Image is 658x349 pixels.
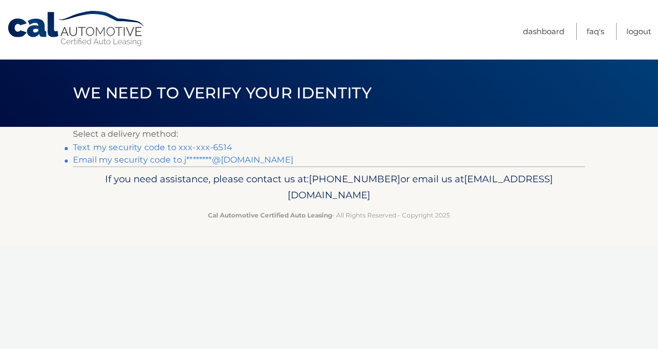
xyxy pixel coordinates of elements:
span: [PHONE_NUMBER] [309,173,400,185]
a: Logout [626,23,651,40]
span: We need to verify your identity [73,83,371,103]
a: Text my security code to xxx-xxx-6514 [73,142,232,152]
a: Dashboard [523,23,564,40]
a: FAQ's [587,23,604,40]
p: Select a delivery method: [73,127,585,141]
a: Cal Automotive [7,10,146,47]
p: - All Rights Reserved - Copyright 2025 [80,210,578,221]
strong: Cal Automotive Certified Auto Leasing [208,211,332,219]
a: Email my security code to j********@[DOMAIN_NAME] [73,155,293,165]
p: If you need assistance, please contact us at: or email us at [80,171,578,204]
